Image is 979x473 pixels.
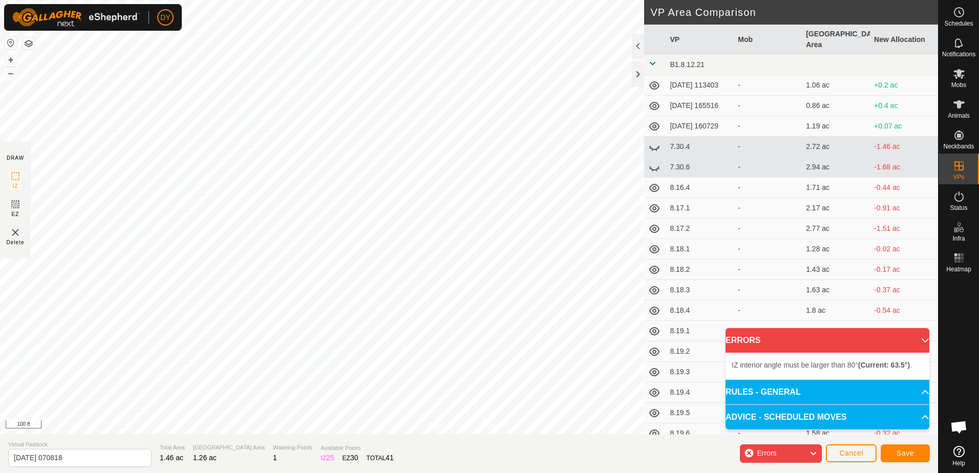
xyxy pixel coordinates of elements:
[802,178,870,198] td: 1.71 ac
[870,321,938,341] td: -0.69 ac
[944,412,974,442] div: Open chat
[350,454,358,462] span: 30
[160,454,183,462] span: 1.46 ac
[666,362,734,382] td: 8.19.3
[12,8,140,27] img: Gallagher Logo
[343,453,358,463] div: EZ
[944,20,973,27] span: Schedules
[870,178,938,198] td: -0.44 ac
[738,121,798,132] div: -
[802,423,870,444] td: 1.58 ac
[734,25,802,55] th: Mob
[950,205,967,211] span: Status
[802,75,870,96] td: 1.06 ac
[870,25,938,55] th: New Allocation
[666,341,734,362] td: 8.19.2
[367,453,394,463] div: TOTAL
[670,60,705,69] span: B1.8.12.21
[160,443,185,452] span: Total Area
[738,203,798,213] div: -
[757,449,776,457] span: Errors
[839,449,863,457] span: Cancel
[951,82,966,88] span: Mobs
[870,219,938,239] td: -1.51 ac
[666,219,734,239] td: 8.17.2
[666,423,734,444] td: 8.19.6
[726,328,929,353] p-accordion-header: ERRORS
[160,12,170,23] span: DY
[870,75,938,96] td: +0.2 ac
[666,280,734,300] td: 8.18.3
[666,178,734,198] td: 8.16.4
[858,361,910,369] b: (Current: 63.5°)
[5,37,17,49] button: Reset Map
[802,219,870,239] td: 2.77 ac
[738,100,798,111] div: -
[23,37,35,50] button: Map Layers
[738,326,798,336] div: -
[666,382,734,403] td: 8.19.4
[942,51,975,57] span: Notifications
[802,280,870,300] td: 1.63 ac
[273,443,312,452] span: Watering Points
[5,54,17,66] button: +
[726,353,929,379] p-accordion-content: ERRORS
[321,453,334,463] div: IZ
[8,440,152,449] span: Virtual Paddock
[429,421,467,430] a: Privacy Policy
[870,157,938,178] td: -1.68 ac
[738,285,798,295] div: -
[738,162,798,173] div: -
[802,198,870,219] td: 2.17 ac
[943,143,974,149] span: Neckbands
[7,154,24,162] div: DRAW
[732,361,912,369] span: IZ interior angle must be larger than 80° .
[802,25,870,55] th: [GEOGRAPHIC_DATA] Area
[12,210,19,218] span: EZ
[946,266,971,272] span: Heatmap
[666,321,734,341] td: 8.19.1
[9,226,22,239] img: VP
[870,280,938,300] td: -0.37 ac
[666,239,734,260] td: 8.18.1
[738,428,798,439] div: -
[666,260,734,280] td: 8.18.2
[666,157,734,178] td: 7.30.6
[802,239,870,260] td: 1.28 ac
[870,96,938,116] td: +0.4 ac
[738,80,798,91] div: -
[738,182,798,193] div: -
[479,421,509,430] a: Contact Us
[7,239,25,246] span: Delete
[13,182,18,190] span: IZ
[881,444,930,462] button: Save
[666,403,734,423] td: 8.19.5
[726,411,846,423] span: ADVICE - SCHEDULED MOVES
[666,198,734,219] td: 8.17.1
[726,380,929,404] p-accordion-header: RULES - GENERAL
[870,116,938,137] td: +0.07 ac
[386,454,394,462] span: 41
[5,67,17,79] button: –
[897,449,914,457] span: Save
[802,300,870,321] td: 1.8 ac
[321,444,393,453] span: Available Points
[953,174,964,180] span: VPs
[650,6,938,18] h2: VP Area Comparison
[738,141,798,152] div: -
[726,386,801,398] span: RULES - GENERAL
[802,321,870,341] td: 1.95 ac
[193,443,265,452] span: [GEOGRAPHIC_DATA] Area
[870,300,938,321] td: -0.54 ac
[870,423,938,444] td: -0.32 ac
[939,442,979,470] a: Help
[666,300,734,321] td: 8.18.4
[826,444,877,462] button: Cancel
[666,25,734,55] th: VP
[193,454,217,462] span: 1.26 ac
[738,264,798,275] div: -
[738,223,798,234] div: -
[273,454,277,462] span: 1
[666,116,734,137] td: [DATE] 160729
[870,239,938,260] td: -0.02 ac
